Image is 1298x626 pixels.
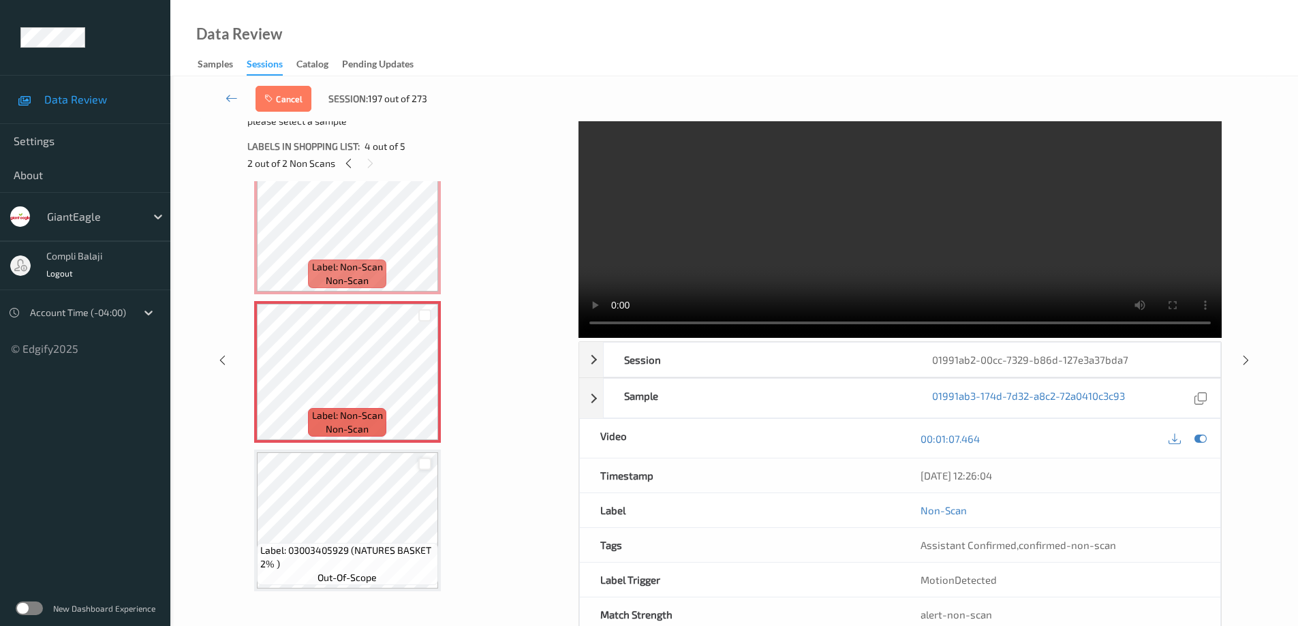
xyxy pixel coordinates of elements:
[932,389,1125,407] a: 01991ab3-174d-7d32-a8c2-72a0410c3c93
[368,92,427,106] span: 197 out of 273
[318,571,377,584] span: out-of-scope
[921,503,967,517] a: Non-Scan
[312,260,383,274] span: Label: Non-Scan
[921,539,1116,551] span: ,
[900,563,1220,597] div: MotionDetected
[365,140,405,153] span: 4 out of 5
[198,57,233,74] div: Samples
[342,55,427,74] a: Pending Updates
[198,55,247,74] a: Samples
[326,422,369,436] span: non-scan
[1019,539,1116,551] span: confirmed-non-scan
[247,57,283,76] div: Sessions
[326,274,369,287] span: non-scan
[580,528,900,562] div: Tags
[604,343,912,377] div: Session
[312,409,383,422] span: Label: Non-Scan
[342,57,414,74] div: Pending Updates
[296,57,328,74] div: Catalog
[247,155,569,172] div: 2 out of 2 Non Scans
[921,608,1200,621] div: alert-non-scan
[260,544,435,571] span: Label: 03003405929 (NATURES BASKET 2% )
[921,539,1017,551] span: Assistant Confirmed
[604,379,912,418] div: Sample
[328,92,368,106] span: Session:
[196,27,282,41] div: Data Review
[580,419,900,458] div: Video
[921,432,980,445] a: 00:01:07.464
[296,55,342,74] a: Catalog
[247,55,296,76] a: Sessions
[579,342,1221,377] div: Session01991ab2-00cc-7329-b86d-127e3a37bda7
[579,378,1221,418] div: Sample01991ab3-174d-7d32-a8c2-72a0410c3c93
[247,140,360,153] span: Labels in shopping list:
[580,493,900,527] div: Label
[912,343,1220,377] div: 01991ab2-00cc-7329-b86d-127e3a37bda7
[580,458,900,492] div: Timestamp
[921,469,1200,482] div: [DATE] 12:26:04
[580,563,900,597] div: Label Trigger
[256,86,311,112] button: Cancel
